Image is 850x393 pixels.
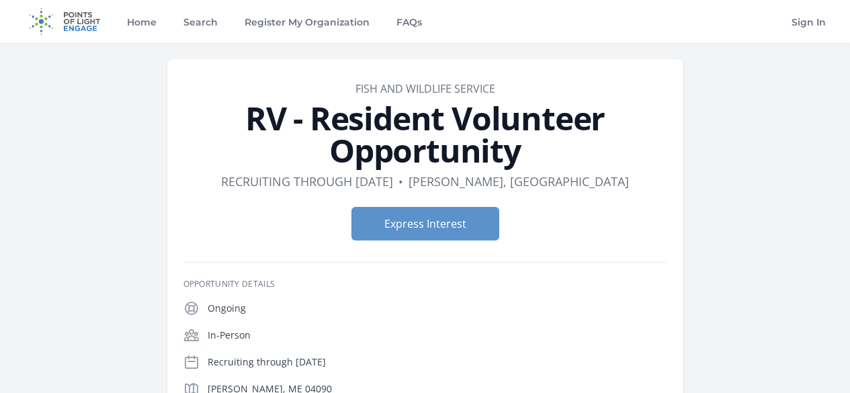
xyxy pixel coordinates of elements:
p: Recruiting through [DATE] [208,355,667,369]
a: Fish and Wildlife Service [355,81,495,96]
h3: Opportunity Details [183,279,667,290]
p: In-Person [208,329,667,342]
div: • [398,172,403,191]
dd: Recruiting through [DATE] [221,172,393,191]
button: Express Interest [351,207,499,241]
h1: RV - Resident Volunteer Opportunity [183,102,667,167]
p: Ongoing [208,302,667,315]
dd: [PERSON_NAME], [GEOGRAPHIC_DATA] [409,172,629,191]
